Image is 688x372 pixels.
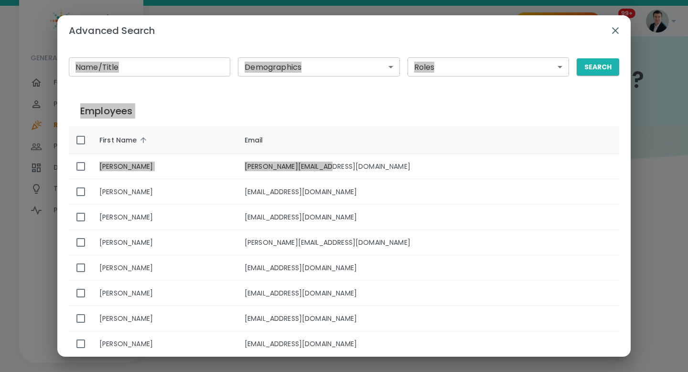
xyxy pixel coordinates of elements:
[237,255,619,281] td: [EMAIL_ADDRESS][DOMAIN_NAME]
[92,331,237,357] th: [PERSON_NAME]
[577,58,619,76] button: Search
[99,134,150,146] span: First Name
[237,281,619,306] td: [EMAIL_ADDRESS][DOMAIN_NAME]
[245,134,276,146] span: Email
[237,154,619,179] td: [PERSON_NAME][EMAIL_ADDRESS][DOMAIN_NAME]
[92,205,237,230] th: [PERSON_NAME]
[92,230,237,255] th: [PERSON_NAME]
[92,179,237,205] th: [PERSON_NAME]
[57,15,631,46] h2: Advanced Search
[92,281,237,306] th: [PERSON_NAME]
[92,306,237,331] th: [PERSON_NAME]
[80,103,608,119] div: Employees
[237,306,619,331] td: [EMAIL_ADDRESS][DOMAIN_NAME]
[237,230,619,255] td: [PERSON_NAME][EMAIL_ADDRESS][DOMAIN_NAME]
[237,179,619,205] td: [EMAIL_ADDRESS][DOMAIN_NAME]
[237,331,619,357] td: [EMAIL_ADDRESS][DOMAIN_NAME]
[92,154,237,179] th: [PERSON_NAME]
[237,205,619,230] td: [EMAIL_ADDRESS][DOMAIN_NAME]
[92,255,237,281] th: [PERSON_NAME]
